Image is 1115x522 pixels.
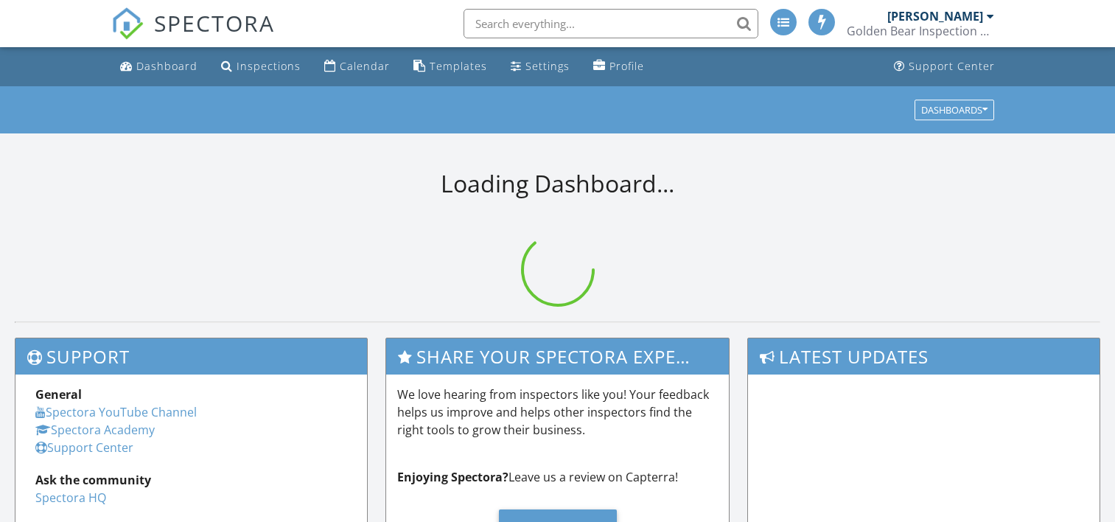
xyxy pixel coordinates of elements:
strong: General [35,386,82,403]
div: Profile [609,59,644,73]
div: [PERSON_NAME] [887,9,983,24]
a: Spectora HQ [35,490,106,506]
div: Support Center [909,59,995,73]
div: Dashboards [921,105,988,115]
a: Calendar [318,53,396,80]
p: Leave us a review on Capterra! [397,468,718,486]
a: Spectora Academy [35,422,155,438]
h3: Support [15,338,367,375]
a: SPECTORA [111,20,275,51]
div: Calendar [340,59,390,73]
a: Spectora YouTube Channel [35,404,197,420]
h3: Latest Updates [748,338,1100,375]
a: Settings [505,53,576,80]
div: Inspections [237,59,301,73]
img: The Best Home Inspection Software - Spectora [111,7,144,40]
div: Golden Bear Inspection Group [847,24,994,38]
a: Support Center [35,439,133,456]
span: SPECTORA [154,7,275,38]
a: Support Center [888,53,1001,80]
button: Dashboards [915,100,994,120]
p: We love hearing from inspectors like you! Your feedback helps us improve and helps other inspecto... [397,386,718,439]
div: Ask the community [35,471,347,489]
h3: Share Your Spectora Experience [386,338,729,375]
div: Dashboard [136,59,198,73]
a: Dashboard [114,53,203,80]
strong: Enjoying Spectora? [397,469,508,485]
a: Inspections [215,53,307,80]
input: Search everything... [464,9,758,38]
div: Templates [430,59,487,73]
a: Profile [587,53,650,80]
a: Templates [408,53,493,80]
div: Settings [525,59,570,73]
